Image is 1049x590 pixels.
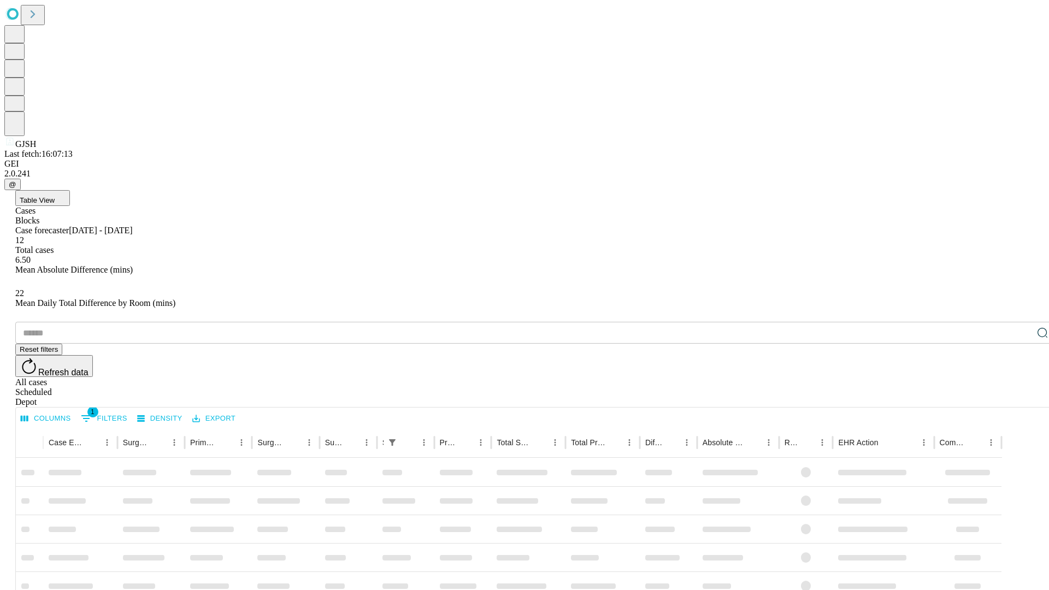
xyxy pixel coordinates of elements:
button: Sort [401,435,416,450]
button: Show filters [78,410,130,427]
button: Sort [151,435,167,450]
button: Sort [799,435,815,450]
div: 1 active filter [385,435,400,450]
button: Menu [473,435,488,450]
button: Sort [880,435,895,450]
div: Case Epic Id [49,438,83,447]
div: Comments [940,438,967,447]
button: Menu [983,435,999,450]
div: Resolved in EHR [785,438,799,447]
div: Total Predicted Duration [571,438,605,447]
button: Sort [458,435,473,450]
button: Menu [679,435,694,450]
button: Sort [219,435,234,450]
div: Total Scheduled Duration [497,438,531,447]
div: Predicted In Room Duration [440,438,457,447]
button: Refresh data [15,355,93,377]
span: Reset filters [20,345,58,353]
button: Menu [547,435,563,450]
button: Reset filters [15,344,62,355]
div: Surgery Name [257,438,285,447]
span: Refresh data [38,368,89,377]
button: Menu [416,435,432,450]
button: Menu [622,435,637,450]
span: @ [9,180,16,188]
button: Sort [286,435,302,450]
button: Sort [968,435,983,450]
button: Export [190,410,238,427]
span: Table View [20,196,55,204]
span: 22 [15,288,24,298]
button: Sort [532,435,547,450]
button: Sort [344,435,359,450]
button: Menu [167,435,182,450]
span: 1 [87,406,98,417]
span: Last fetch: 16:07:13 [4,149,73,158]
div: Absolute Difference [703,438,745,447]
span: 6.50 [15,255,31,264]
button: Select columns [18,410,74,427]
button: Menu [234,435,249,450]
span: Total cases [15,245,54,255]
button: Menu [916,435,932,450]
button: Menu [761,435,776,450]
div: Scheduled In Room Duration [382,438,384,447]
span: 12 [15,235,24,245]
div: Surgery Date [325,438,343,447]
button: Density [134,410,185,427]
span: Mean Daily Total Difference by Room (mins) [15,298,175,308]
button: Show filters [385,435,400,450]
div: EHR Action [838,438,878,447]
button: Table View [15,190,70,206]
div: Primary Service [190,438,217,447]
div: GEI [4,159,1045,169]
button: Menu [815,435,830,450]
span: Mean Absolute Difference (mins) [15,265,133,274]
button: Sort [84,435,99,450]
button: Sort [606,435,622,450]
button: Sort [664,435,679,450]
div: Difference [645,438,663,447]
button: @ [4,179,21,190]
button: Sort [746,435,761,450]
div: 2.0.241 [4,169,1045,179]
span: [DATE] - [DATE] [69,226,132,235]
div: Surgeon Name [123,438,150,447]
button: Menu [359,435,374,450]
span: Case forecaster [15,226,69,235]
span: GJSH [15,139,36,149]
button: Menu [302,435,317,450]
button: Menu [99,435,115,450]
